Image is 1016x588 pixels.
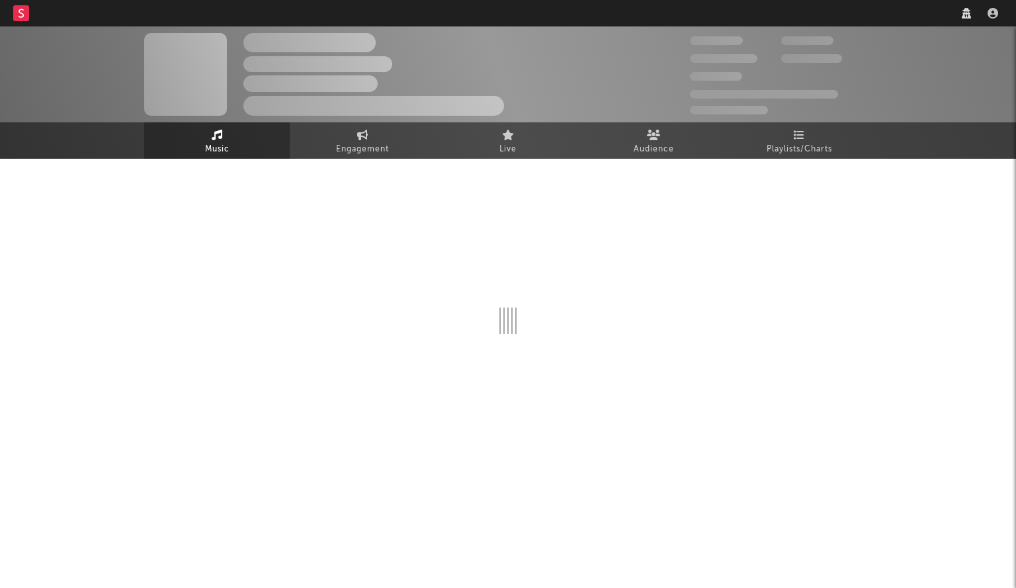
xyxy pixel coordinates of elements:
span: 100,000 [781,36,833,45]
span: 100,000 [690,72,742,81]
span: 300,000 [690,36,743,45]
span: Live [499,142,517,157]
span: 1,000,000 [781,54,842,63]
span: Engagement [336,142,389,157]
span: Jump Score: 85.0 [690,106,768,114]
a: Live [435,122,581,159]
a: Engagement [290,122,435,159]
span: Music [205,142,230,157]
span: 50,000,000 [690,54,757,63]
span: 50,000,000 Monthly Listeners [690,90,838,99]
span: Playlists/Charts [767,142,832,157]
a: Music [144,122,290,159]
a: Playlists/Charts [726,122,872,159]
a: Audience [581,122,726,159]
span: Audience [634,142,674,157]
